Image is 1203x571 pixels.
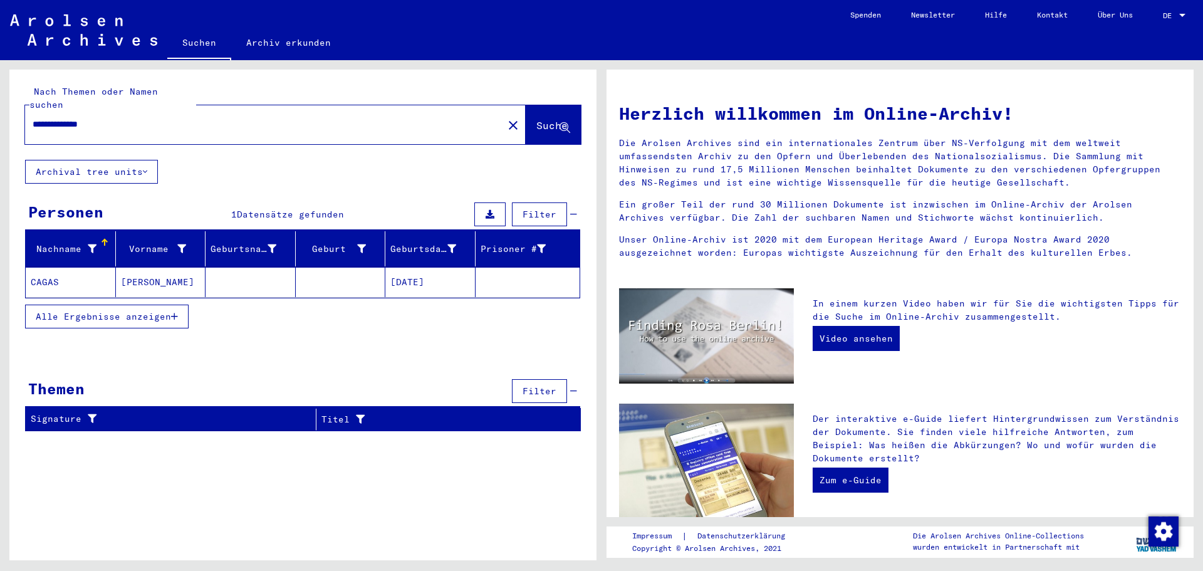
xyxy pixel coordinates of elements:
p: Unser Online-Archiv ist 2020 mit dem European Heritage Award / Europa Nostra Award 2020 ausgezeic... [619,233,1181,259]
a: Datenschutzerklärung [687,530,800,543]
mat-header-cell: Geburtsdatum [385,231,476,266]
span: Filter [523,209,556,220]
mat-header-cell: Geburtsname [206,231,296,266]
p: Copyright © Arolsen Archives, 2021 [632,543,800,554]
mat-label: Nach Themen oder Namen suchen [29,86,158,110]
h1: Herzlich willkommen im Online-Archiv! [619,100,1181,127]
div: Vorname [121,243,187,256]
div: Vorname [121,239,206,259]
div: Prisoner # [481,239,565,259]
mat-header-cell: Nachname [26,231,116,266]
mat-header-cell: Geburt‏ [296,231,386,266]
div: Geburt‏ [301,243,367,256]
div: Geburtsname [211,239,295,259]
a: Archiv erkunden [231,28,346,58]
span: Alle Ergebnisse anzeigen [36,311,171,322]
div: Geburt‏ [301,239,385,259]
div: | [632,530,800,543]
mat-cell: [PERSON_NAME] [116,267,206,297]
a: Impressum [632,530,682,543]
div: Signature [31,409,316,429]
p: Ein großer Teil der rund 30 Millionen Dokumente ist inzwischen im Online-Archiv der Arolsen Archi... [619,198,1181,224]
span: Datensätze gefunden [237,209,344,220]
p: wurden entwickelt in Partnerschaft mit [913,542,1084,553]
p: In einem kurzen Video haben wir für Sie die wichtigsten Tipps für die Suche im Online-Archiv zusa... [813,297,1181,323]
a: Suchen [167,28,231,60]
img: yv_logo.png [1133,526,1180,557]
span: Filter [523,385,556,397]
mat-icon: close [506,118,521,133]
div: Nachname [31,243,96,256]
img: eguide.jpg [619,404,794,520]
div: Titel [321,409,565,429]
button: Filter [512,202,567,226]
div: Zustimmung ändern [1148,516,1178,546]
div: Personen [28,201,103,223]
mat-cell: [DATE] [385,267,476,297]
div: Prisoner # [481,243,546,256]
div: Titel [321,413,549,426]
button: Filter [512,379,567,403]
mat-header-cell: Vorname [116,231,206,266]
button: Archival tree units [25,160,158,184]
p: Der interaktive e-Guide liefert Hintergrundwissen zum Verständnis der Dokumente. Sie finden viele... [813,412,1181,465]
span: Suche [536,119,568,132]
span: 1 [231,209,237,220]
div: Geburtsdatum [390,239,475,259]
a: Zum e-Guide [813,468,888,493]
a: Video ansehen [813,326,900,351]
div: Signature [31,412,300,426]
div: Geburtsdatum [390,243,456,256]
p: Die Arolsen Archives Online-Collections [913,530,1084,542]
span: DE [1163,11,1177,20]
img: Zustimmung ändern [1148,516,1179,547]
mat-cell: CAGAS [26,267,116,297]
div: Nachname [31,239,115,259]
button: Clear [501,112,526,137]
mat-header-cell: Prisoner # [476,231,580,266]
img: Arolsen_neg.svg [10,14,157,46]
div: Geburtsname [211,243,276,256]
img: video.jpg [619,288,794,384]
div: Themen [28,377,85,400]
button: Alle Ergebnisse anzeigen [25,305,189,328]
button: Suche [526,105,581,144]
p: Die Arolsen Archives sind ein internationales Zentrum über NS-Verfolgung mit dem weltweit umfasse... [619,137,1181,189]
